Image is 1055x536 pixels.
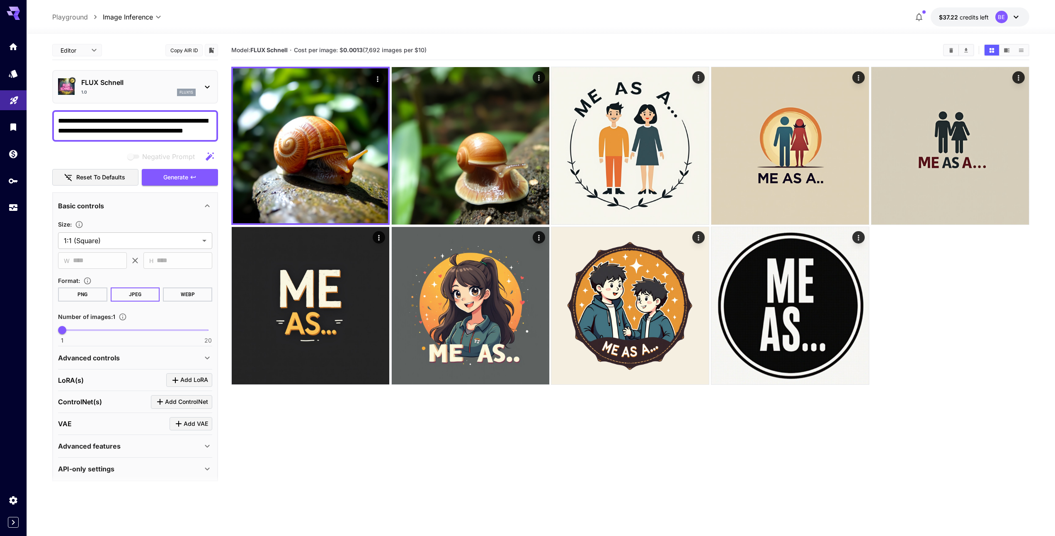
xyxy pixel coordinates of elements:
[852,231,865,244] div: Actions
[180,375,208,385] span: Add LoRA
[8,68,18,79] div: Models
[343,46,363,53] b: 0.0013
[58,287,107,302] button: PNG
[693,71,705,84] div: Actions
[1012,71,1025,84] div: Actions
[392,227,549,384] img: Z
[8,495,18,505] div: Settings
[126,151,201,162] span: Negative prompts are not compatible with the selected model.
[995,11,1008,23] div: BE
[8,41,18,52] div: Home
[8,149,18,159] div: Wallet
[8,176,18,186] div: API Keys
[960,14,989,21] span: credits left
[81,77,196,87] p: FLUX Schnell
[58,419,72,429] p: VAE
[551,227,709,384] img: Z
[103,12,153,22] span: Image Inference
[392,67,549,225] img: 2Q==
[165,397,208,407] span: Add ControlNet
[208,45,215,55] button: Add to library
[61,336,63,345] span: 1
[163,172,188,183] span: Generate
[944,45,958,56] button: Clear Images
[58,397,102,407] p: ControlNet(s)
[58,313,115,320] span: Number of images : 1
[58,196,212,216] div: Basic controls
[984,44,1029,56] div: Show images in grid viewShow images in video viewShow images in list view
[985,45,999,56] button: Show images in grid view
[693,231,705,244] div: Actions
[64,256,70,266] span: W
[165,44,203,56] button: Copy AIR ID
[115,313,130,321] button: Specify how many images to generate in a single request. Each image generation will be charged se...
[52,12,103,22] nav: breadcrumb
[931,7,1029,27] button: $37.22017BE
[939,13,989,22] div: $37.22017
[371,72,384,85] div: Actions
[871,67,1029,225] img: 2Q==
[290,45,292,55] p: ·
[179,89,193,95] p: flux1s
[711,227,869,384] img: 9k=
[551,67,709,225] img: Z
[939,14,960,21] span: $37.22
[69,77,75,84] button: Certified Model – Vetted for best performance and includes a commercial license.
[151,395,212,409] button: Click to add ControlNet
[711,67,869,225] img: 9k=
[58,74,212,99] div: Certified Model – Vetted for best performance and includes a commercial license.FLUX Schnell1.0fl...
[52,169,138,186] button: Reset to defaults
[204,336,212,345] span: 20
[852,71,865,84] div: Actions
[1014,45,1028,56] button: Show images in list view
[58,201,104,211] p: Basic controls
[8,122,18,132] div: Library
[294,46,427,53] span: Cost per image: $ (7,692 images per $10)
[61,46,86,55] span: Editor
[943,44,974,56] div: Clear ImagesDownload All
[166,373,212,387] button: Click to add LoRA
[142,152,195,162] span: Negative Prompt
[58,277,80,284] span: Format :
[80,277,95,285] button: Choose the file format for the output image.
[142,169,218,186] button: Generate
[250,46,288,53] b: FLUX Schnell
[58,441,121,451] p: Advanced features
[8,517,19,528] button: Expand sidebar
[149,256,153,266] span: H
[58,375,84,385] p: LoRA(s)
[233,68,388,223] img: 9k=
[533,231,545,244] div: Actions
[170,417,212,431] button: Click to add VAE
[184,419,208,429] span: Add VAE
[232,227,389,384] img: Z
[64,236,199,246] span: 1:1 (Square)
[9,92,19,103] div: Playground
[533,71,545,84] div: Actions
[163,287,212,302] button: WEBP
[111,287,160,302] button: JPEG
[58,436,212,456] div: Advanced features
[81,89,87,95] p: 1.0
[58,459,212,479] div: API-only settings
[58,353,120,363] p: Advanced controls
[72,220,87,229] button: Adjust the dimensions of the generated image by specifying its width and height in pixels, or sel...
[58,464,114,474] p: API-only settings
[373,231,385,244] div: Actions
[999,45,1014,56] button: Show images in video view
[58,348,212,368] div: Advanced controls
[231,46,288,53] span: Model:
[8,203,18,213] div: Usage
[58,221,72,228] span: Size :
[52,12,88,22] a: Playground
[959,45,973,56] button: Download All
